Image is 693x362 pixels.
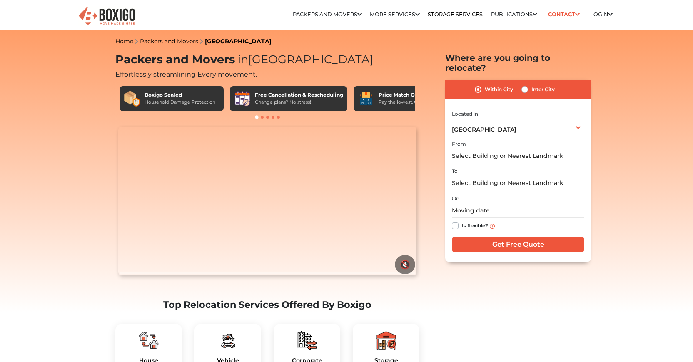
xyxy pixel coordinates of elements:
img: boxigo_packers_and_movers_plan [297,330,317,350]
input: Get Free Quote [452,237,584,252]
a: Packers and Movers [293,11,362,17]
label: Located in [452,110,478,118]
img: Boxigo [78,6,136,26]
input: Select Building or Nearest Landmark [452,176,584,190]
span: Effortlessly streamlining Every movement. [115,70,257,78]
img: boxigo_packers_and_movers_plan [218,330,238,350]
h2: Top Relocation Services Offered By Boxigo [115,299,419,310]
a: Storage Services [428,11,483,17]
div: Household Damage Protection [145,99,215,106]
input: Moving date [452,203,584,218]
span: [GEOGRAPHIC_DATA] [235,52,374,66]
img: Price Match Guarantee [358,90,374,107]
h1: Packers and Movers [115,53,419,67]
div: Change plans? No stress! [255,99,343,106]
a: Packers and Movers [140,37,198,45]
a: [GEOGRAPHIC_DATA] [205,37,272,45]
video: Your browser does not support the video tag. [118,127,416,276]
div: Pay the lowest. Guaranteed! [379,99,442,106]
a: Home [115,37,133,45]
div: Boxigo Sealed [145,91,215,99]
a: Contact [545,8,582,21]
button: 🔇 [395,255,415,274]
a: More services [370,11,420,17]
img: boxigo_packers_and_movers_plan [139,330,159,350]
span: in [238,52,248,66]
label: On [452,195,459,202]
label: Within City [485,85,513,95]
input: Select Building or Nearest Landmark [452,149,584,163]
label: From [452,140,466,148]
a: Login [590,11,613,17]
div: Free Cancellation & Rescheduling [255,91,343,99]
label: Inter City [531,85,555,95]
img: boxigo_packers_and_movers_plan [376,330,396,350]
div: Price Match Guarantee [379,91,442,99]
img: info [490,224,495,229]
h2: Where are you going to relocate? [445,53,591,73]
label: To [452,167,458,175]
span: [GEOGRAPHIC_DATA] [452,126,516,133]
a: Publications [491,11,537,17]
label: Is flexible? [462,221,488,230]
img: Free Cancellation & Rescheduling [234,90,251,107]
img: Boxigo Sealed [124,90,140,107]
